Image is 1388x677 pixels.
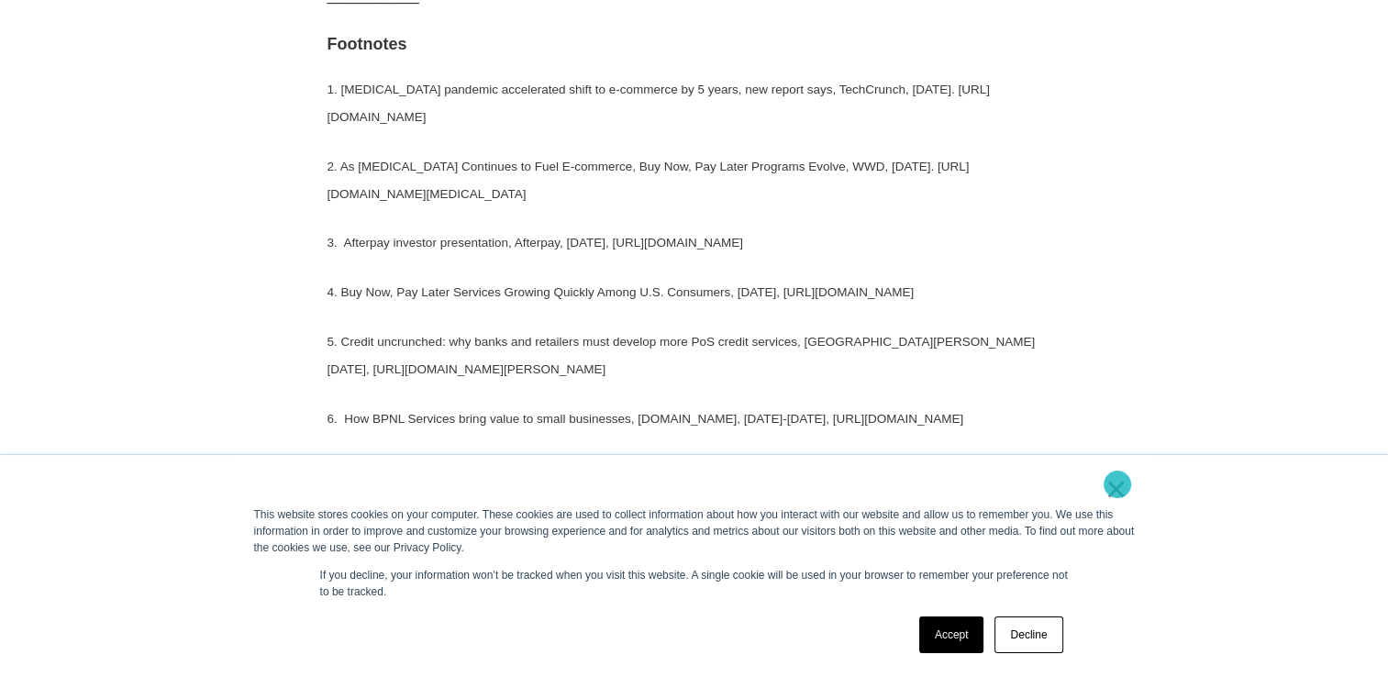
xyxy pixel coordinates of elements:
[328,285,915,299] sup: 4. Buy Now, Pay Later Services Growing Quickly Among U.S. Consumers, [DATE], [URL][DOMAIN_NAME]
[320,567,1069,600] p: If you decline, your information won’t be tracked when you visit this website. A single cookie wi...
[328,335,1036,376] sup: 5. Credit uncrunched: why banks and retailers must develop more PoS credit services, [GEOGRAPHIC_...
[328,35,407,53] strong: Footnotes
[328,412,964,426] sup: 6. How BPNL Services bring value to small businesses, [DOMAIN_NAME], [DATE]-[DATE], [URL][DOMAIN_...
[919,616,984,653] a: Accept
[328,236,743,250] sup: 3. Afterpay investor presentation, Afterpay, [DATE], [URL][DOMAIN_NAME]
[328,160,970,201] sup: 2. As [MEDICAL_DATA] Continues to Fuel E-commerce, Buy Now, Pay Later Programs Evolve, WWD, [DATE...
[254,506,1135,556] div: This website stores cookies on your computer. These cookies are used to collect information about...
[994,616,1062,653] a: Decline
[328,83,990,124] sup: 1. [MEDICAL_DATA] pandemic accelerated shift to e-commerce by 5 years, new report says, TechCrunc...
[1105,481,1127,497] a: ×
